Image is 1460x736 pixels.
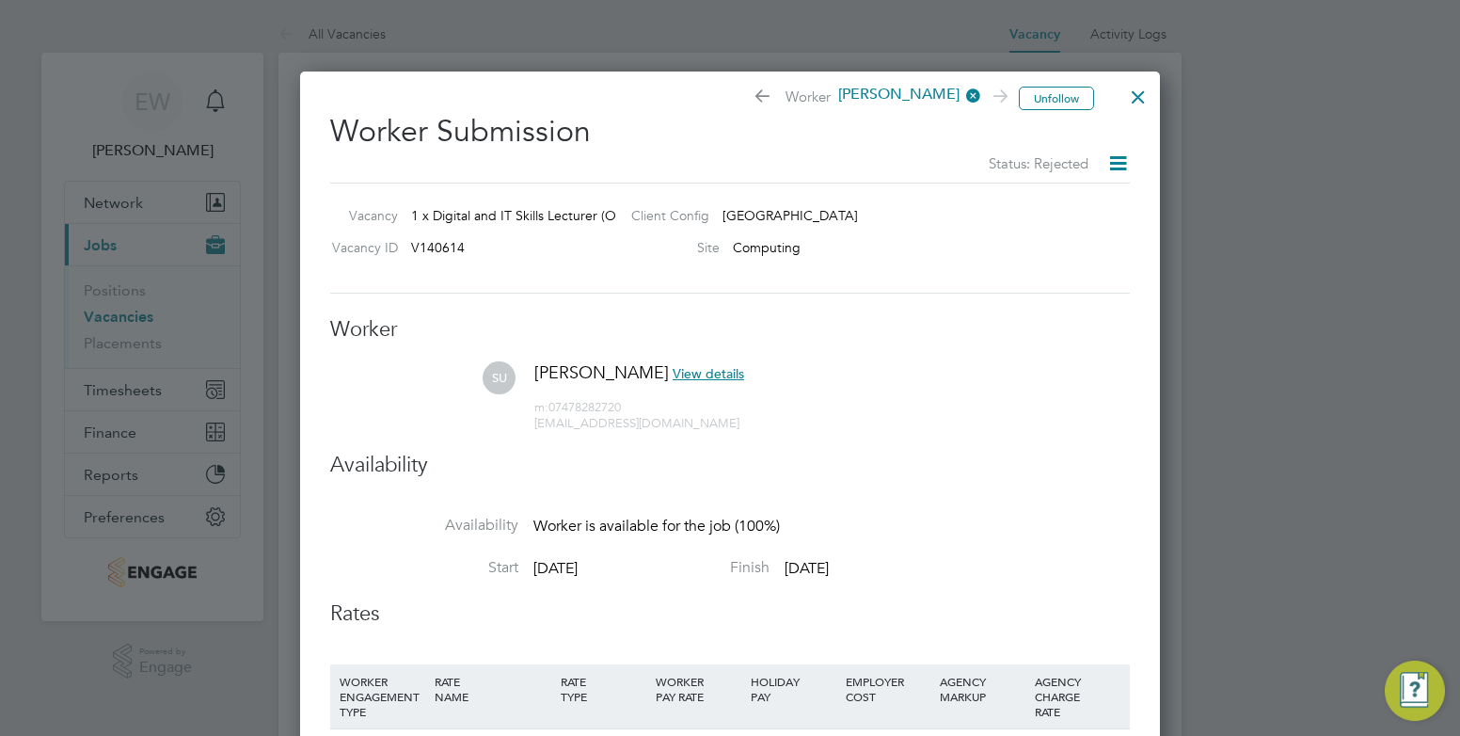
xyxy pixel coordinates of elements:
div: WORKER PAY RATE [651,664,746,713]
div: HOLIDAY PAY [746,664,841,713]
label: Finish [581,558,770,578]
span: m: [534,399,548,415]
div: AGENCY CHARGE RATE [1030,664,1125,728]
div: EMPLOYER COST [841,664,936,713]
span: [DATE] [785,559,829,578]
span: [GEOGRAPHIC_DATA] [722,207,858,224]
span: View details [673,365,744,382]
span: Status: Rejected [989,154,1088,172]
span: 07478282720 [534,399,621,415]
span: [DATE] [533,559,578,578]
div: RATE TYPE [556,664,651,713]
span: [EMAIL_ADDRESS][DOMAIN_NAME] [534,415,739,431]
h3: Worker [330,316,1130,344]
div: WORKER ENGAGEMENT TYPE [335,664,430,728]
h3: Rates [330,600,1130,628]
span: [PERSON_NAME] [534,361,669,383]
button: Unfollow [1019,87,1094,111]
div: AGENCY MARKUP [935,664,1030,713]
span: SU [483,361,516,394]
span: 1 x Digital and IT Skills Lecturer (Outer) [411,207,644,224]
label: Vacancy ID [323,239,398,256]
span: Worker is available for the job (100%) [533,517,780,536]
label: Site [616,239,720,256]
button: Engage Resource Center [1385,661,1445,721]
div: RATE NAME [430,664,556,713]
label: Availability [330,516,518,536]
span: Worker [753,85,1005,111]
span: Computing [733,239,801,256]
label: Client Config [616,207,709,224]
label: Vacancy [323,207,398,224]
h3: Availability [330,452,1130,479]
span: [PERSON_NAME] [831,85,981,105]
h2: Worker Submission [330,98,1130,175]
span: V140614 [411,239,465,256]
label: Start [330,558,518,578]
